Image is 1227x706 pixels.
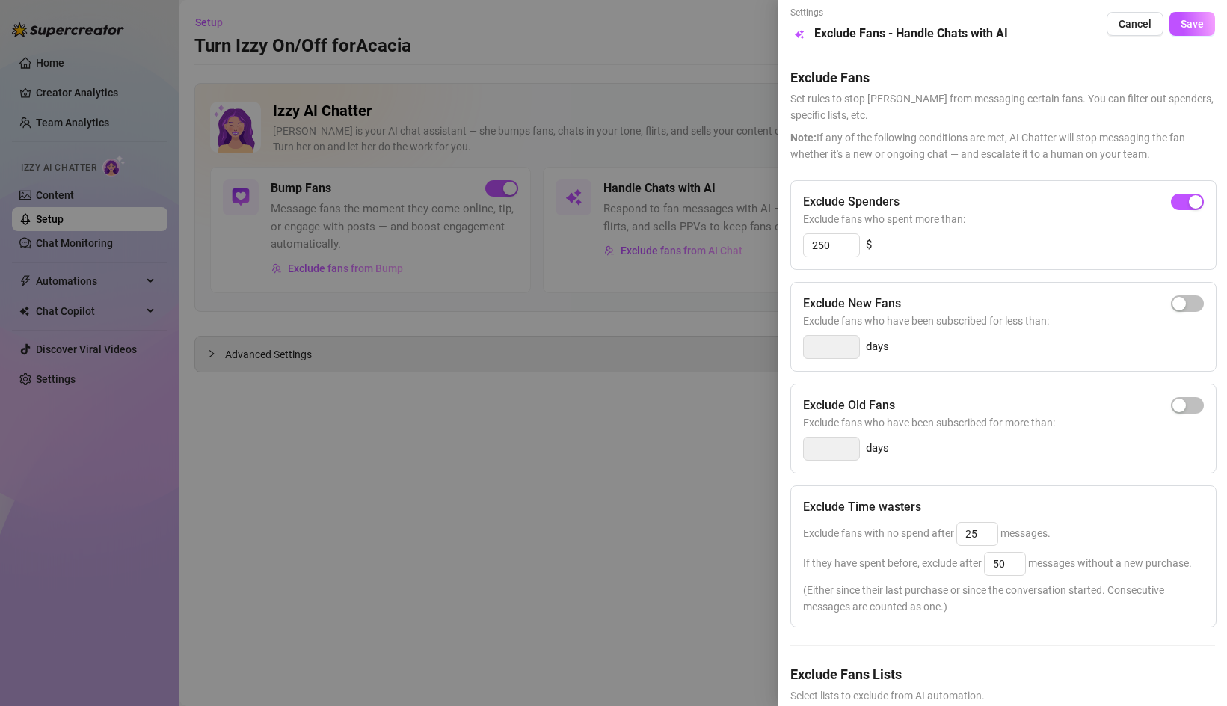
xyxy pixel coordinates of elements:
span: If they have spent before, exclude after messages without a new purchase. [803,557,1192,569]
h5: Exclude New Fans [803,295,901,313]
h5: Exclude Fans Lists [790,664,1215,684]
span: Cancel [1119,18,1151,30]
h5: Exclude Fans [790,67,1215,88]
iframe: Intercom live chat [1176,655,1212,691]
span: Settings [790,6,1008,20]
button: Save [1169,12,1215,36]
span: Set rules to stop [PERSON_NAME] from messaging certain fans. You can filter out spenders, specifi... [790,90,1215,123]
span: days [866,338,889,356]
span: Note: [790,132,817,144]
h5: Exclude Time wasters [803,498,921,516]
span: Exclude fans who have been subscribed for less than: [803,313,1204,329]
span: Exclude fans with no spend after messages. [803,527,1051,539]
span: Save [1181,18,1204,30]
button: Cancel [1107,12,1163,36]
h5: Exclude Fans - Handle Chats with AI [814,25,1008,43]
h5: Exclude Spenders [803,193,900,211]
span: Exclude fans who spent more than: [803,211,1204,227]
span: If any of the following conditions are met, AI Chatter will stop messaging the fan — whether it's... [790,129,1215,162]
span: Exclude fans who have been subscribed for more than: [803,414,1204,431]
span: days [866,440,889,458]
span: (Either since their last purchase or since the conversation started. Consecutive messages are cou... [803,582,1204,615]
span: Select lists to exclude from AI automation. [790,687,1215,704]
h5: Exclude Old Fans [803,396,895,414]
span: $ [866,236,872,254]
